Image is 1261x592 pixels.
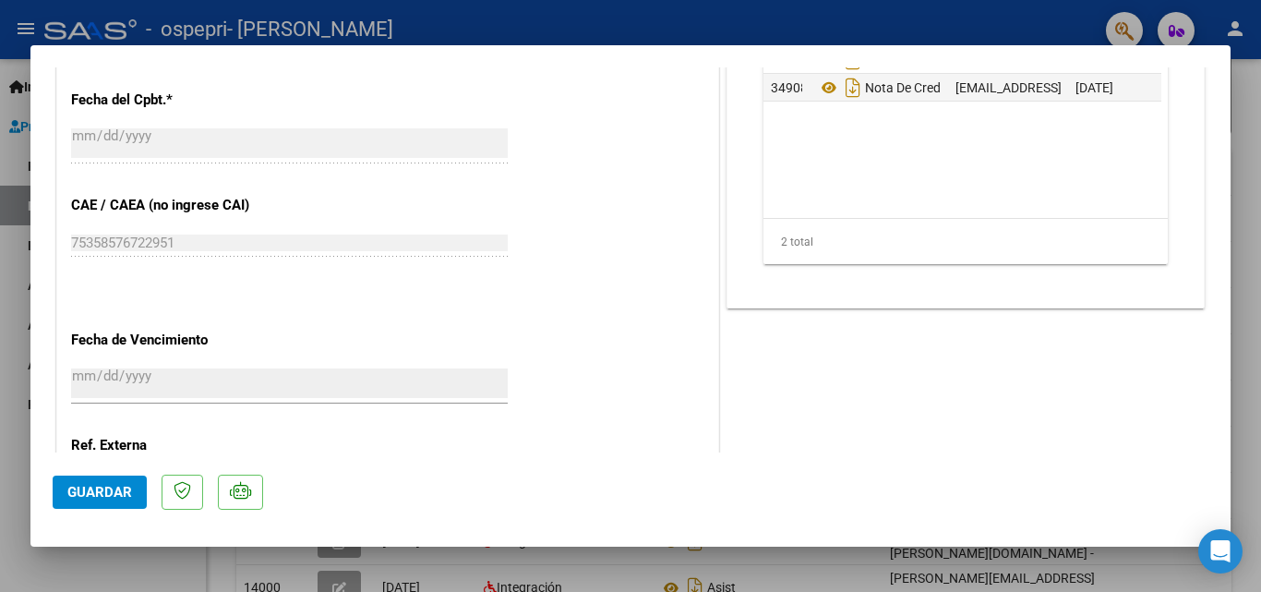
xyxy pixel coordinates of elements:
span: 34908 [771,80,808,95]
p: Fecha del Cpbt. [71,90,261,111]
span: [DATE] [1075,80,1113,95]
i: Descargar documento [841,73,865,103]
span: Nota De Credito [817,80,955,95]
p: CAE / CAEA (no ingrese CAI) [71,195,261,216]
span: Asistencia Julio [817,53,955,67]
div: 2 total [763,219,1168,265]
p: Fecha de Vencimiento [71,330,261,351]
p: Ref. Externa [71,435,261,456]
span: Guardar [67,484,132,501]
button: Guardar [53,476,147,509]
div: Open Intercom Messenger [1198,529,1243,574]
